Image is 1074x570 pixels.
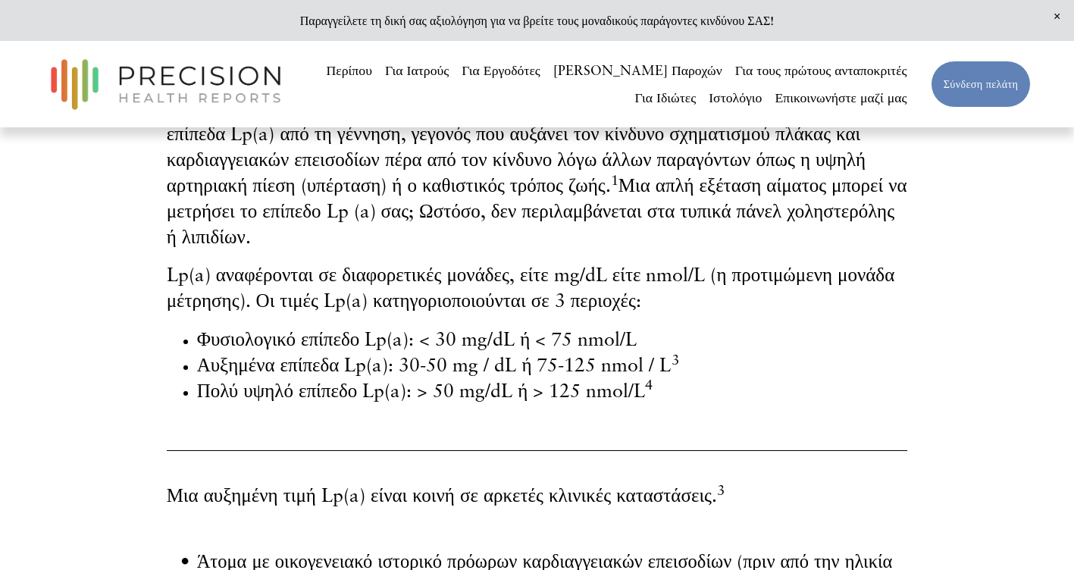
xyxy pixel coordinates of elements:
[611,171,618,188] sup: 1
[197,327,637,350] span: Φυσιολογικό επίπεδο Lp(a): < 30 mg/dL ή < 75 nmol/L
[775,84,906,111] a: Επικοινωνήστε μαζί μας
[709,84,762,111] a: Ιστολόγιο
[385,58,449,84] a: Για Ιατρούς
[931,61,1032,108] a: Σύνδεση πελάτη
[998,497,1074,570] iframe: Chat Widget
[327,58,372,84] a: Περίπου
[167,484,717,506] font: Μια αυξημένη τιμή Lp(a) είναι κοινή σε αρκετές κλινικές καταστάσεις.
[645,376,653,393] sup: 4
[735,58,907,84] a: Για τους πρώτους ανταποκριτές
[998,497,1074,570] div: Widget συνομιλίας
[197,353,672,376] font: Αυξημένα επίπεδα Lp(a): 30-50 mg / dL ή 75-125 nmol / L
[634,84,696,111] a: Για Ιδιώτες
[167,263,895,312] span: Lp(a) αναφέρονται σε διαφορετικές μονάδες, είτε mg/dL είτε nmol/L (η προτιμώμενη μονάδα μέτρησης)...
[197,379,646,402] font: Πολύ υψηλό επίπεδο Lp(a): > 50 mg/dL ή > 125 nmol/L
[43,52,289,117] img: Αναφορές υγείας ακριβείας
[717,481,725,498] sup: 3
[553,58,722,84] a: [PERSON_NAME] Παροχών
[462,58,540,84] a: Για Εργοδότες
[167,174,907,248] font: Μια απλή εξέταση αίματος μπορεί να μετρήσει το επίπεδο Lp (a) σας; Ωστόσο, δεν περιλαμβάνεται στα...
[672,351,679,368] sup: 3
